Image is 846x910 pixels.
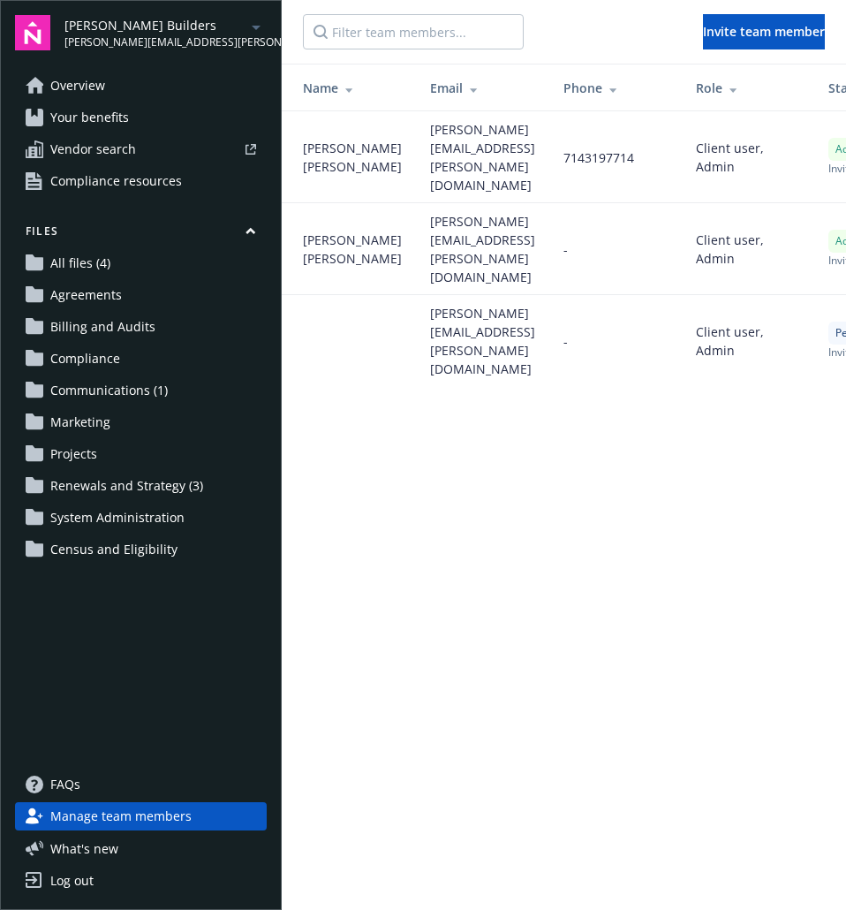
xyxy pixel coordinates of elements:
a: Overview [15,72,267,100]
span: 7143197714 [563,148,634,167]
span: [PERSON_NAME][EMAIL_ADDRESS][PERSON_NAME][DOMAIN_NAME] [430,120,535,194]
a: arrowDropDown [245,16,267,37]
span: Agreements [50,281,122,309]
span: Manage team members [50,802,192,830]
span: Renewals and Strategy (3) [50,472,203,500]
div: Log out [50,867,94,895]
a: Compliance [15,345,267,373]
a: Your benefits [15,103,267,132]
span: Invite team member [703,23,825,40]
span: - [563,240,568,259]
a: FAQs [15,770,267,799]
span: Client user, Admin [696,139,800,176]
span: [PERSON_NAME][EMAIL_ADDRESS][PERSON_NAME][DOMAIN_NAME] [430,212,535,286]
div: Name [303,79,402,97]
span: [PERSON_NAME] [PERSON_NAME] [303,231,402,268]
span: Marketing [50,408,110,436]
span: System Administration [50,504,185,532]
span: [PERSON_NAME] Builders [64,16,245,34]
span: Billing and Audits [50,313,155,341]
span: Projects [50,440,97,468]
button: What's new [15,839,147,858]
a: Manage team members [15,802,267,830]
span: Communications (1) [50,376,168,405]
a: Census and Eligibility [15,535,267,564]
button: Invite team member [703,14,825,49]
input: Filter team members... [303,14,524,49]
a: Projects [15,440,267,468]
span: FAQs [50,770,80,799]
span: Census and Eligibility [50,535,178,564]
a: Renewals and Strategy (3) [15,472,267,500]
span: Compliance [50,345,120,373]
div: Email [430,79,535,97]
button: [PERSON_NAME] Builders[PERSON_NAME][EMAIL_ADDRESS][PERSON_NAME][DOMAIN_NAME]arrowDropDown [64,15,267,50]
a: Marketing [15,408,267,436]
span: Overview [50,72,105,100]
span: [PERSON_NAME][EMAIL_ADDRESS][PERSON_NAME][DOMAIN_NAME] [430,304,535,378]
a: Agreements [15,281,267,309]
span: What ' s new [50,839,118,858]
img: navigator-logo.svg [15,15,50,50]
span: Vendor search [50,135,136,163]
span: Compliance resources [50,167,182,195]
span: [PERSON_NAME][EMAIL_ADDRESS][PERSON_NAME][DOMAIN_NAME] [64,34,245,50]
span: Client user, Admin [696,322,800,360]
a: Communications (1) [15,376,267,405]
span: - [563,332,568,351]
span: Client user, Admin [696,231,800,268]
a: All files (4) [15,249,267,277]
span: Your benefits [50,103,129,132]
a: Billing and Audits [15,313,267,341]
a: System Administration [15,504,267,532]
a: Compliance resources [15,167,267,195]
button: Files [15,224,267,246]
span: [PERSON_NAME] [PERSON_NAME] [303,139,402,176]
div: Role [696,79,800,97]
div: Phone [563,79,668,97]
a: Vendor search [15,135,267,163]
span: All files (4) [50,249,110,277]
